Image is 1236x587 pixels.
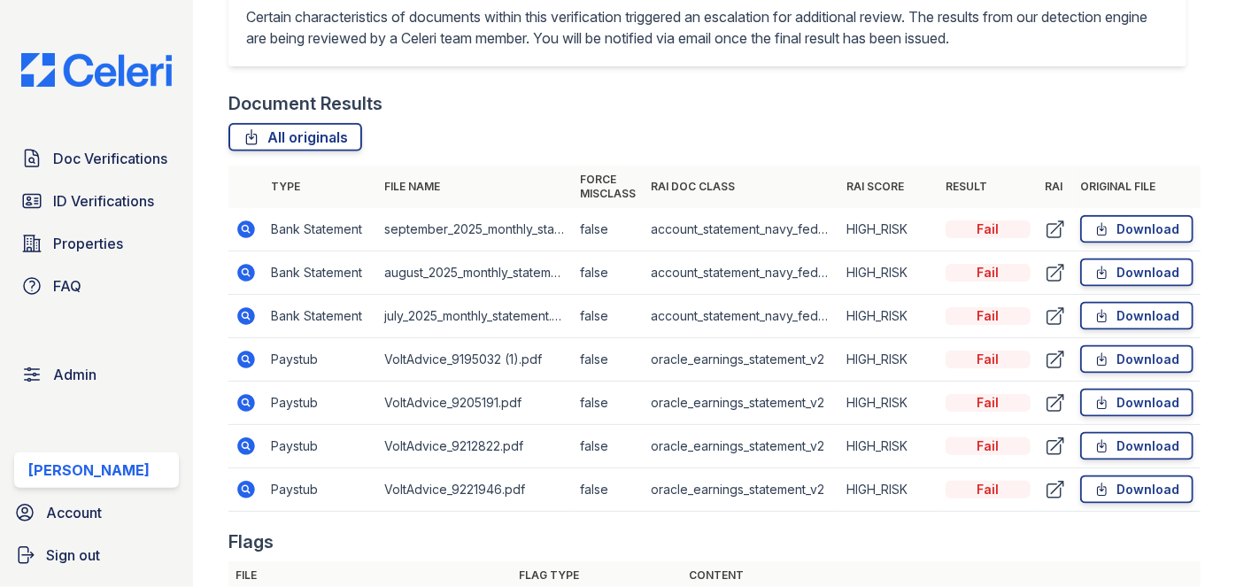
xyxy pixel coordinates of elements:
td: VoltAdvice_9221946.pdf [377,468,573,512]
a: Account [7,495,186,530]
th: Type [264,166,377,208]
p: Certain characteristics of documents within this verification triggered an escalation for additio... [246,6,1169,49]
a: Doc Verifications [14,141,179,176]
th: File name [377,166,573,208]
a: Properties [14,226,179,261]
div: Document Results [228,91,382,116]
a: Download [1080,432,1194,460]
div: Fail [946,437,1031,455]
span: FAQ [53,275,81,297]
td: VoltAdvice_9205191.pdf [377,382,573,425]
div: Fail [946,264,1031,282]
td: HIGH_RISK [839,295,939,338]
a: Admin [14,357,179,392]
td: HIGH_RISK [839,382,939,425]
td: false [573,208,644,251]
td: account_statement_navy_federal_credit_union [644,251,839,295]
th: RAI Doc Class [644,166,839,208]
td: false [573,468,644,512]
a: ID Verifications [14,183,179,219]
td: VoltAdvice_9195032 (1).pdf [377,338,573,382]
td: false [573,338,644,382]
td: oracle_earnings_statement_v2 [644,425,839,468]
td: HIGH_RISK [839,425,939,468]
td: july_2025_monthly_statement.pdf [377,295,573,338]
td: Paystub [264,338,377,382]
td: Paystub [264,425,377,468]
td: Bank Statement [264,251,377,295]
td: account_statement_navy_federal_credit_union [644,295,839,338]
span: ID Verifications [53,190,154,212]
th: Force misclass [573,166,644,208]
span: Sign out [46,545,100,566]
a: Download [1080,475,1194,504]
div: Fail [946,394,1031,412]
a: Download [1080,389,1194,417]
td: false [573,251,644,295]
th: Original file [1073,166,1201,208]
td: oracle_earnings_statement_v2 [644,468,839,512]
div: Fail [946,220,1031,238]
div: Fail [946,481,1031,498]
a: Download [1080,259,1194,287]
div: Fail [946,351,1031,368]
div: Fail [946,307,1031,325]
td: Bank Statement [264,208,377,251]
span: Admin [53,364,97,385]
td: HIGH_RISK [839,208,939,251]
a: Download [1080,215,1194,243]
a: Download [1080,345,1194,374]
div: [PERSON_NAME] [28,460,150,481]
td: HIGH_RISK [839,338,939,382]
td: oracle_earnings_statement_v2 [644,382,839,425]
td: false [573,382,644,425]
span: Account [46,502,102,523]
td: false [573,425,644,468]
td: VoltAdvice_9212822.pdf [377,425,573,468]
th: RAI Score [839,166,939,208]
td: Paystub [264,382,377,425]
img: CE_Logo_Blue-a8612792a0a2168367f1c8372b55b34899dd931a85d93a1a3d3e32e68fde9ad4.png [7,53,186,87]
td: account_statement_navy_federal_credit_union [644,208,839,251]
td: Paystub [264,468,377,512]
th: RAI [1038,166,1073,208]
a: Download [1080,302,1194,330]
td: false [573,295,644,338]
td: oracle_earnings_statement_v2 [644,338,839,382]
td: september_2025_monthly_statement.pdf [377,208,573,251]
td: Bank Statement [264,295,377,338]
div: Flags [228,529,274,554]
span: Properties [53,233,123,254]
span: Doc Verifications [53,148,167,169]
a: All originals [228,123,362,151]
td: august_2025_monthly_statement.pdf [377,251,573,295]
td: HIGH_RISK [839,251,939,295]
a: FAQ [14,268,179,304]
td: HIGH_RISK [839,468,939,512]
a: Sign out [7,537,186,573]
th: Result [939,166,1038,208]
